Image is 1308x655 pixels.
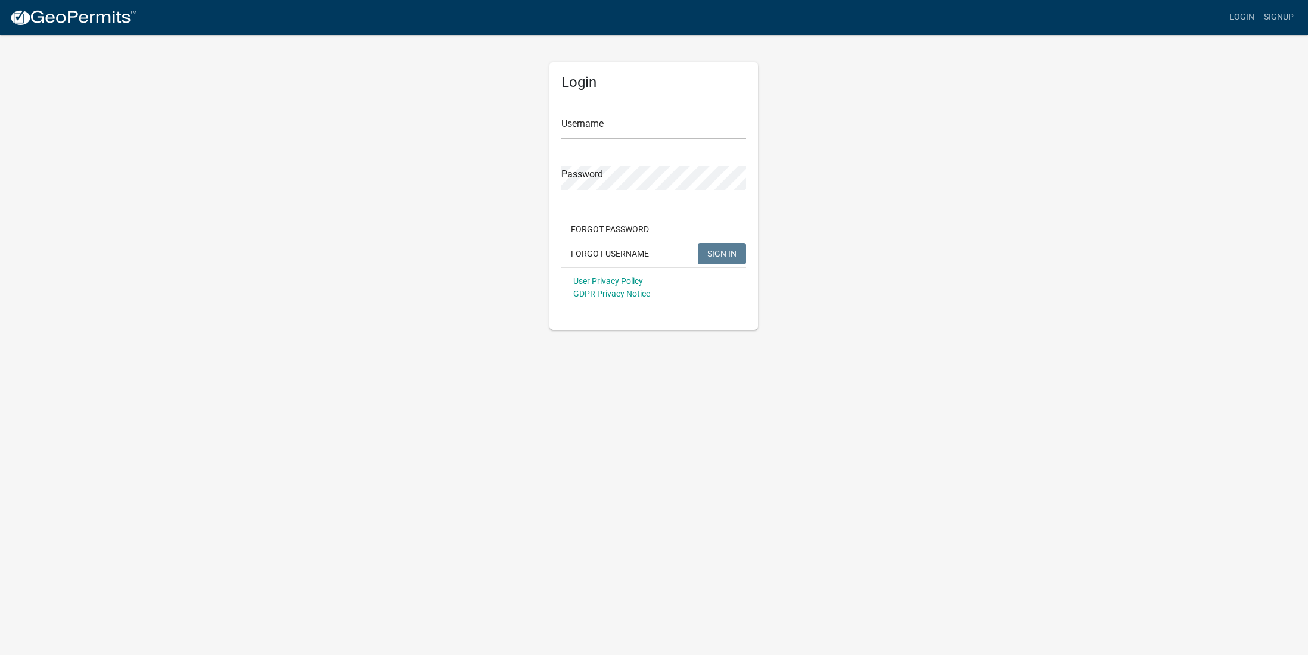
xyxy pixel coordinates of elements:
[573,289,650,298] a: GDPR Privacy Notice
[698,243,746,264] button: SIGN IN
[573,276,643,286] a: User Privacy Policy
[561,219,658,240] button: Forgot Password
[1225,6,1259,29] a: Login
[1259,6,1298,29] a: Signup
[707,248,737,258] span: SIGN IN
[561,74,746,91] h5: Login
[561,243,658,264] button: Forgot Username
